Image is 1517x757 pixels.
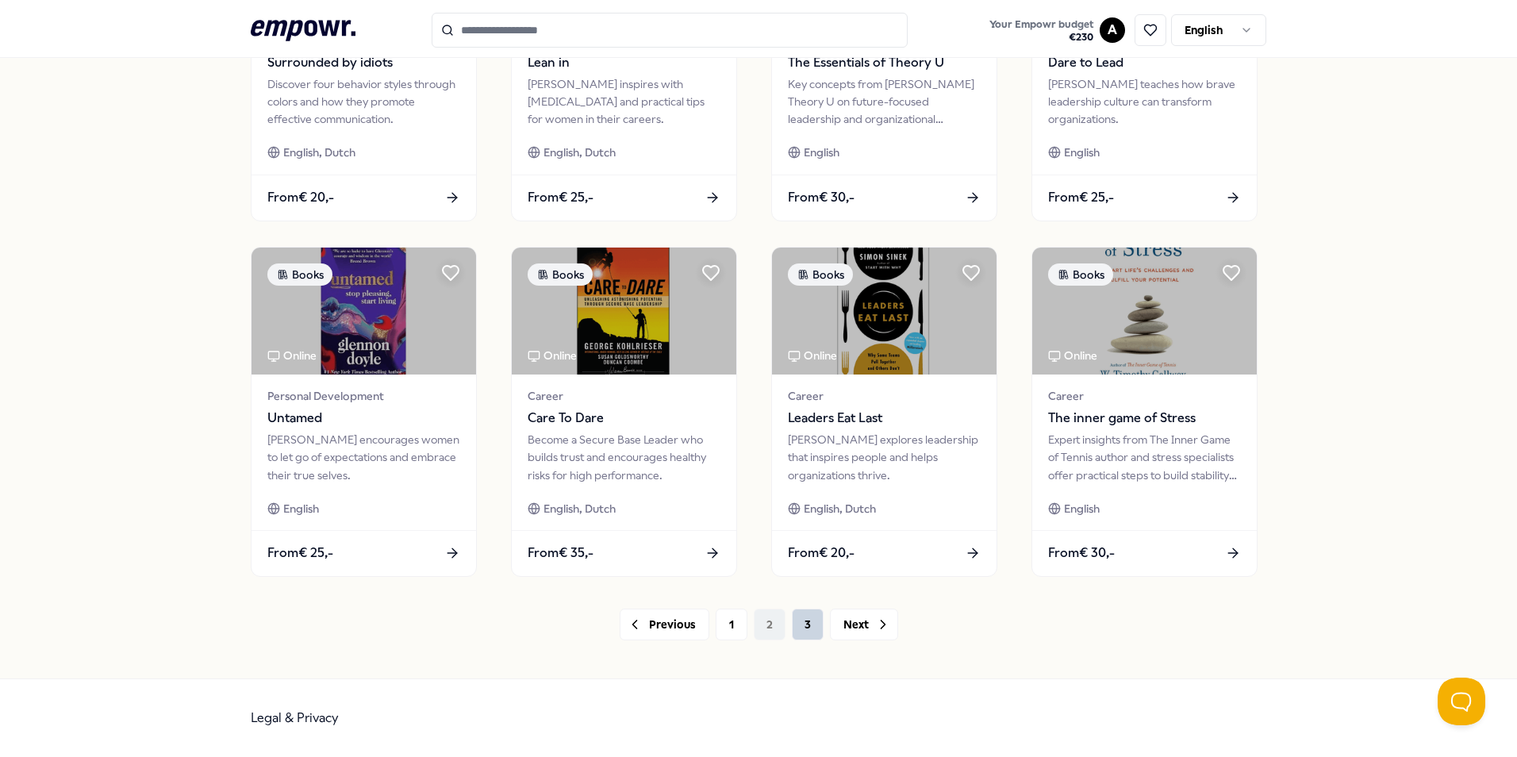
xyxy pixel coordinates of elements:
span: English, Dutch [543,500,616,517]
span: € 230 [989,31,1093,44]
div: Online [788,347,837,364]
div: Books [788,263,853,286]
div: [PERSON_NAME] explores leadership that inspires people and helps organizations thrive. [788,431,981,484]
div: Online [528,347,577,364]
span: From € 25,- [1048,187,1114,208]
button: 1 [716,609,747,640]
button: A [1100,17,1125,43]
img: package image [512,248,736,375]
span: Surrounded by idiots [267,52,460,73]
img: package image [1032,248,1257,375]
span: English [1064,144,1100,161]
span: English [283,500,319,517]
span: Dare to Lead [1048,52,1241,73]
span: Career [528,387,720,405]
span: Personal Development [267,387,460,405]
span: Lean in [528,52,720,73]
span: English [804,144,839,161]
div: Key concepts from [PERSON_NAME] Theory U on future-focused leadership and organizational renewal. [788,75,981,129]
span: From € 30,- [1048,543,1115,563]
span: Untamed [267,408,460,428]
div: [PERSON_NAME] inspires with [MEDICAL_DATA] and practical tips for women in their careers. [528,75,720,129]
span: Leaders Eat Last [788,408,981,428]
img: package image [252,248,476,375]
span: From € 20,- [788,543,855,563]
span: From € 20,- [267,187,334,208]
div: Books [267,263,332,286]
div: Discover four behavior styles through colors and how they promote effective communication. [267,75,460,129]
div: Books [528,263,593,286]
span: From € 35,- [528,543,593,563]
span: English [1064,500,1100,517]
button: Next [830,609,898,640]
span: The inner game of Stress [1048,408,1241,428]
button: Your Empowr budget€230 [986,15,1096,47]
div: [PERSON_NAME] encourages women to let go of expectations and embrace their true selves. [267,431,460,484]
span: Career [1048,387,1241,405]
img: package image [772,248,997,375]
span: From € 25,- [528,187,593,208]
a: Legal & Privacy [251,710,339,725]
div: Online [267,347,317,364]
span: English, Dutch [543,144,616,161]
a: package imageBooksOnlineCareerCare To DareBecome a Secure Base Leader who builds trust and encour... [511,247,737,577]
button: 3 [792,609,824,640]
div: Books [1048,263,1113,286]
a: package imageBooksOnlineCareerLeaders Eat Last[PERSON_NAME] explores leadership that inspires peo... [771,247,997,577]
div: Online [1048,347,1097,364]
button: Previous [620,609,709,640]
span: English, Dutch [804,500,876,517]
div: [PERSON_NAME] teaches how brave leadership culture can transform organizations. [1048,75,1241,129]
a: Your Empowr budget€230 [983,13,1100,47]
div: Expert insights from The Inner Game of Tennis author and stress specialists offer practical steps... [1048,431,1241,484]
div: Become a Secure Base Leader who builds trust and encourages healthy risks for high performance. [528,431,720,484]
span: From € 30,- [788,187,855,208]
input: Search for products, categories or subcategories [432,13,908,48]
span: The Essentials of Theory U [788,52,981,73]
a: package imageBooksOnlinePersonal DevelopmentUntamed[PERSON_NAME] encourages women to let go of ex... [251,247,477,577]
span: Career [788,387,981,405]
a: package imageBooksOnlineCareerThe inner game of StressExpert insights from The Inner Game of Tenn... [1031,247,1258,577]
iframe: Help Scout Beacon - Open [1438,678,1485,725]
span: Care To Dare [528,408,720,428]
span: English, Dutch [283,144,355,161]
span: Your Empowr budget [989,18,1093,31]
span: From € 25,- [267,543,333,563]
